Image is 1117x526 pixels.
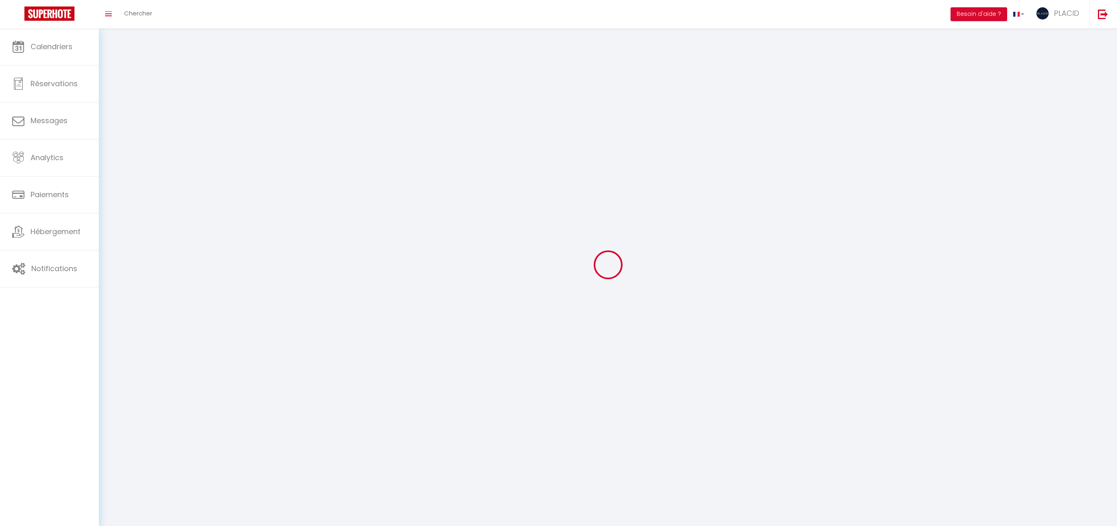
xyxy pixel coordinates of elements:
[31,189,69,200] span: Paiements
[1054,8,1079,18] span: PLACID
[31,226,81,237] span: Hébergement
[124,9,152,17] span: Chercher
[31,152,63,163] span: Analytics
[1098,9,1108,19] img: logout
[951,7,1007,21] button: Besoin d'aide ?
[1036,7,1049,20] img: ...
[31,41,72,52] span: Calendriers
[31,263,77,274] span: Notifications
[7,3,31,28] button: Ouvrir le widget de chat LiveChat
[31,115,68,126] span: Messages
[24,7,74,21] img: Super Booking
[31,78,78,89] span: Réservations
